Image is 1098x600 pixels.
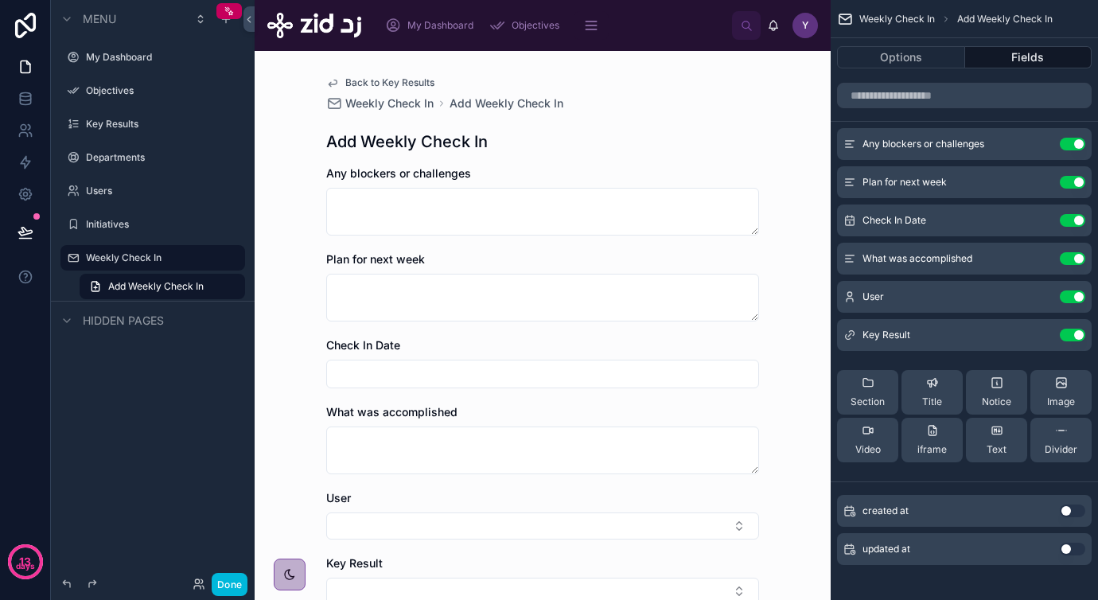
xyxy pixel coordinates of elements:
a: Weekly Check In [326,95,434,111]
img: App logo [267,13,361,38]
button: Text [966,418,1027,462]
a: Back to Key Results [326,76,434,89]
span: created at [862,505,909,517]
span: Notice [982,395,1011,408]
a: My Dashboard [380,11,485,40]
label: My Dashboard [86,51,236,64]
a: Add Weekly Check In [450,95,563,111]
label: Weekly Check In [86,251,236,264]
button: Notice [966,370,1027,415]
button: Divider [1030,418,1092,462]
h1: Add Weekly Check In [326,131,488,153]
span: Weekly Check In [859,13,935,25]
button: Done [212,573,247,596]
button: Title [901,370,963,415]
button: Select Button [326,512,759,540]
p: 13 [19,554,31,570]
span: Divider [1045,443,1077,456]
span: iframe [917,443,947,456]
button: iframe [901,418,963,462]
span: Key Result [862,329,910,341]
label: Departments [86,151,236,164]
a: Objectives [485,11,570,40]
span: Section [851,395,885,408]
label: Key Results [86,118,236,131]
span: My Dashboard [407,19,473,32]
span: Key Result [326,556,383,570]
span: Add Weekly Check In [957,13,1053,25]
span: What was accomplished [326,405,457,419]
label: Objectives [86,84,236,97]
button: Video [837,418,898,462]
span: Plan for next week [862,176,947,189]
span: Check In Date [862,214,926,227]
button: Section [837,370,898,415]
span: User [326,491,351,505]
span: Back to Key Results [345,76,434,89]
span: Video [855,443,881,456]
span: Image [1047,395,1075,408]
div: scrollable content [374,8,732,43]
p: days [16,560,35,573]
label: Users [86,185,236,197]
span: User [862,290,884,303]
span: Plan for next week [326,252,425,266]
label: Initiatives [86,218,236,231]
span: Menu [83,11,116,27]
button: Fields [965,46,1092,68]
button: Image [1030,370,1092,415]
span: Any blockers or challenges [862,138,984,150]
span: Any blockers or challenges [326,166,471,180]
span: Y [802,19,808,32]
span: Title [922,395,942,408]
span: Hidden pages [83,313,164,329]
a: Add Weekly Check In [80,274,245,299]
span: Text [987,443,1006,456]
span: Weekly Check In [345,95,434,111]
span: What was accomplished [862,252,972,265]
span: Objectives [512,19,559,32]
button: Options [837,46,965,68]
span: updated at [862,543,910,555]
span: Check In Date [326,338,400,352]
span: Add Weekly Check In [108,280,204,293]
